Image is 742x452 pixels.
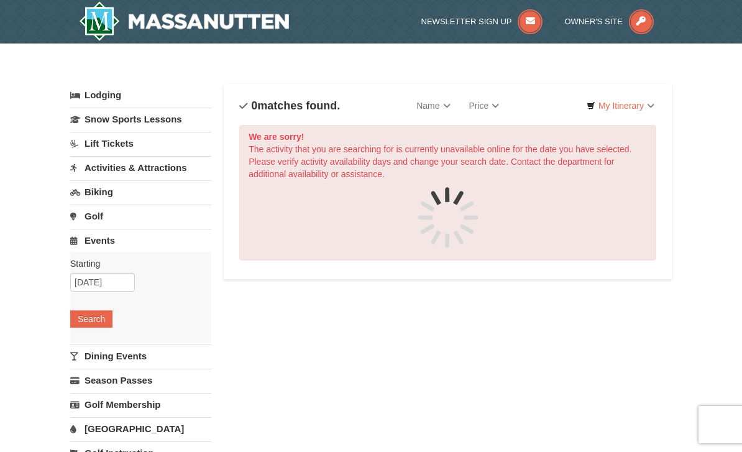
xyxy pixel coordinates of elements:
[70,205,211,228] a: Golf
[421,17,512,26] span: Newsletter Sign Up
[564,17,623,26] span: Owner's Site
[421,17,543,26] a: Newsletter Sign Up
[460,93,509,118] a: Price
[249,132,304,142] strong: We are sorry!
[70,108,211,131] a: Snow Sports Lessons
[70,369,211,392] a: Season Passes
[239,125,656,261] div: The activity that you are searching for is currently unavailable online for the date you have sel...
[417,187,479,249] img: spinner.gif
[407,93,459,118] a: Name
[70,417,211,440] a: [GEOGRAPHIC_DATA]
[70,156,211,179] a: Activities & Attractions
[70,132,211,155] a: Lift Tickets
[70,393,211,416] a: Golf Membership
[79,1,289,41] a: Massanutten Resort
[70,84,211,106] a: Lodging
[70,180,211,203] a: Biking
[70,310,112,328] button: Search
[79,1,289,41] img: Massanutten Resort Logo
[564,17,654,26] a: Owner's Site
[70,344,211,367] a: Dining Events
[70,257,202,270] label: Starting
[70,229,211,252] a: Events
[579,96,662,115] a: My Itinerary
